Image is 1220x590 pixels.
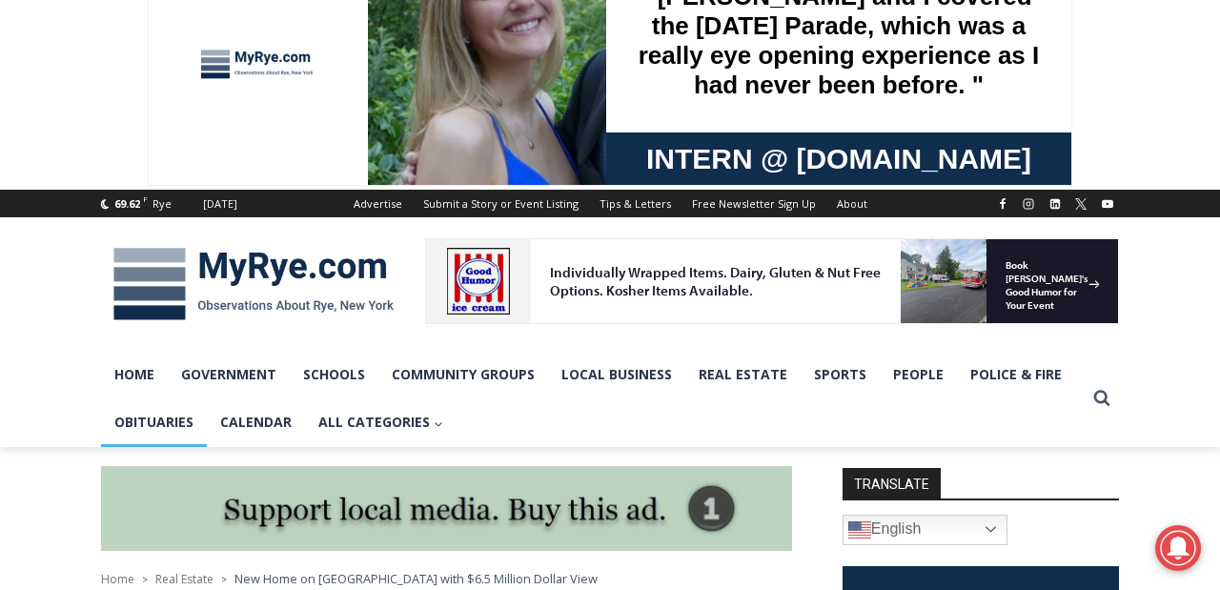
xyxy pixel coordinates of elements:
span: > [142,573,148,586]
a: Home [101,571,134,587]
strong: TRANSLATE [843,468,941,498]
a: Government [168,351,290,398]
a: Home [101,351,168,398]
a: Facebook [991,193,1014,215]
nav: Breadcrumbs [101,569,792,588]
div: [DATE] [203,195,237,213]
div: "the precise, almost orchestrated movements of cutting and assembling sushi and [PERSON_NAME] mak... [195,119,271,228]
img: en [848,519,871,541]
button: View Search Form [1085,381,1119,416]
a: Sports [801,351,880,398]
span: Intern @ [DOMAIN_NAME] [498,190,884,233]
span: New Home on [GEOGRAPHIC_DATA] with $6.5 Million Dollar View [234,570,598,587]
a: Police & Fire [957,351,1075,398]
a: Obituaries [101,398,207,446]
a: Open Tues. - Sun. [PHONE_NUMBER] [1,192,192,237]
img: MyRye.com [101,234,406,334]
span: > [221,573,227,586]
button: Child menu of All Categories [305,398,457,446]
a: YouTube [1096,193,1119,215]
a: Real Estate [685,351,801,398]
a: Local Business [548,351,685,398]
a: X [1069,193,1092,215]
a: English [843,515,1007,545]
a: Real Estate [155,571,213,587]
nav: Secondary Navigation [343,190,878,217]
a: Intern @ [DOMAIN_NAME] [458,185,924,237]
a: Calendar [207,398,305,446]
span: F [143,193,148,204]
img: support local media, buy this ad [101,466,792,552]
span: 69.62 [114,196,140,211]
h4: Book [PERSON_NAME]'s Good Humor for Your Event [580,20,663,73]
a: Submit a Story or Event Listing [413,190,589,217]
a: Linkedin [1044,193,1067,215]
a: Schools [290,351,378,398]
a: People [880,351,957,398]
a: Tips & Letters [589,190,681,217]
a: Advertise [343,190,413,217]
a: Book [PERSON_NAME]'s Good Humor for Your Event [566,6,688,87]
span: Open Tues. - Sun. [PHONE_NUMBER] [6,196,187,269]
div: Individually Wrapped Items. Dairy, Gluten & Nut Free Options. Kosher Items Available. [125,25,471,61]
a: Community Groups [378,351,548,398]
nav: Primary Navigation [101,351,1085,447]
div: Rye [152,195,172,213]
a: Instagram [1017,193,1040,215]
a: About [826,190,878,217]
div: "[PERSON_NAME] and I covered the [DATE] Parade, which was a really eye opening experience as I ha... [481,1,901,185]
a: Free Newsletter Sign Up [681,190,826,217]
